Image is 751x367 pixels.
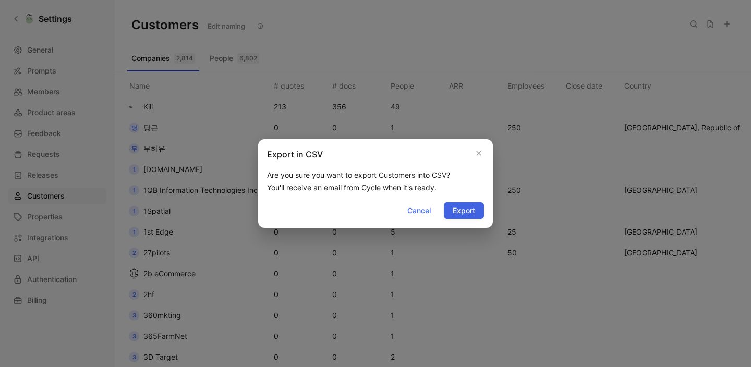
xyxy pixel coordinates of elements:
[407,204,431,217] span: Cancel
[453,204,475,217] span: Export
[444,202,484,219] button: Export
[398,202,440,219] button: Cancel
[267,148,323,161] h2: Export in CSV
[267,169,484,194] div: Are you sure you want to export Customers into CSV? You'll receive an email from Cycle when it's ...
